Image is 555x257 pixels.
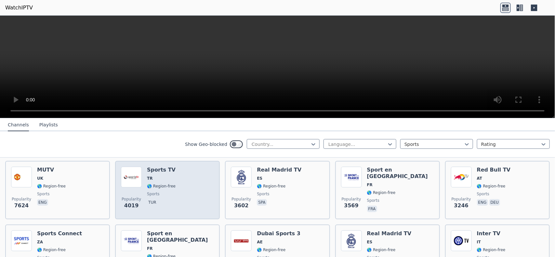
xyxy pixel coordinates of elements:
h6: Sport en [GEOGRAPHIC_DATA] [147,230,214,243]
span: FR [367,182,373,187]
p: tur [147,199,157,206]
span: 7624 [14,202,29,210]
span: sports [477,191,489,197]
h6: Sports TV [147,167,176,173]
span: Popularity [122,197,141,202]
span: AE [257,239,262,245]
span: Popularity [452,197,471,202]
img: Red Bull TV [451,167,472,187]
span: IT [477,239,481,245]
span: ES [257,176,262,181]
span: ZA [37,239,43,245]
span: 3569 [344,202,359,210]
span: Popularity [342,197,361,202]
h6: Inter TV [477,230,506,237]
span: 3602 [234,202,249,210]
img: Sport en France [341,167,362,187]
p: eng [477,199,488,206]
p: fra [367,206,377,212]
p: eng [37,199,48,206]
p: spa [257,199,267,206]
span: 🌎 Region-free [257,184,285,189]
button: Channels [8,119,29,131]
img: Real Madrid TV [231,167,252,187]
img: MUTV [11,167,32,187]
a: WatchIPTV [5,4,33,12]
span: 🌎 Region-free [367,190,396,195]
h6: Real Madrid TV [367,230,412,237]
img: Sport en France [121,230,142,251]
span: ES [367,239,373,245]
span: 🌎 Region-free [147,184,176,189]
span: UK [37,176,43,181]
h6: Sport en [GEOGRAPHIC_DATA] [367,167,434,180]
span: Popularity [231,197,251,202]
img: Sports Connect [11,230,32,251]
p: deu [489,199,500,206]
img: Dubai Sports 3 [231,230,252,251]
span: sports [367,198,379,203]
span: 🌎 Region-free [477,247,506,252]
span: TR [147,176,152,181]
span: sports [257,191,269,197]
span: Popularity [12,197,31,202]
span: AT [477,176,482,181]
span: 🌎 Region-free [477,184,506,189]
h6: Sports Connect [37,230,82,237]
img: Sports TV [121,167,142,187]
span: 🌎 Region-free [367,247,396,252]
h6: Real Madrid TV [257,167,301,173]
span: sports [147,191,159,197]
span: FR [147,246,152,251]
h6: MUTV [37,167,66,173]
h6: Red Bull TV [477,167,511,173]
span: 🌎 Region-free [37,184,66,189]
span: 3246 [454,202,469,210]
button: Playlists [39,119,58,131]
span: 4019 [124,202,139,210]
h6: Dubai Sports 3 [257,230,300,237]
img: Inter TV [451,230,472,251]
span: sports [37,191,49,197]
label: Show Geo-blocked [185,141,227,148]
span: 🌎 Region-free [37,247,66,252]
span: 🌎 Region-free [257,247,285,252]
img: Real Madrid TV [341,230,362,251]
